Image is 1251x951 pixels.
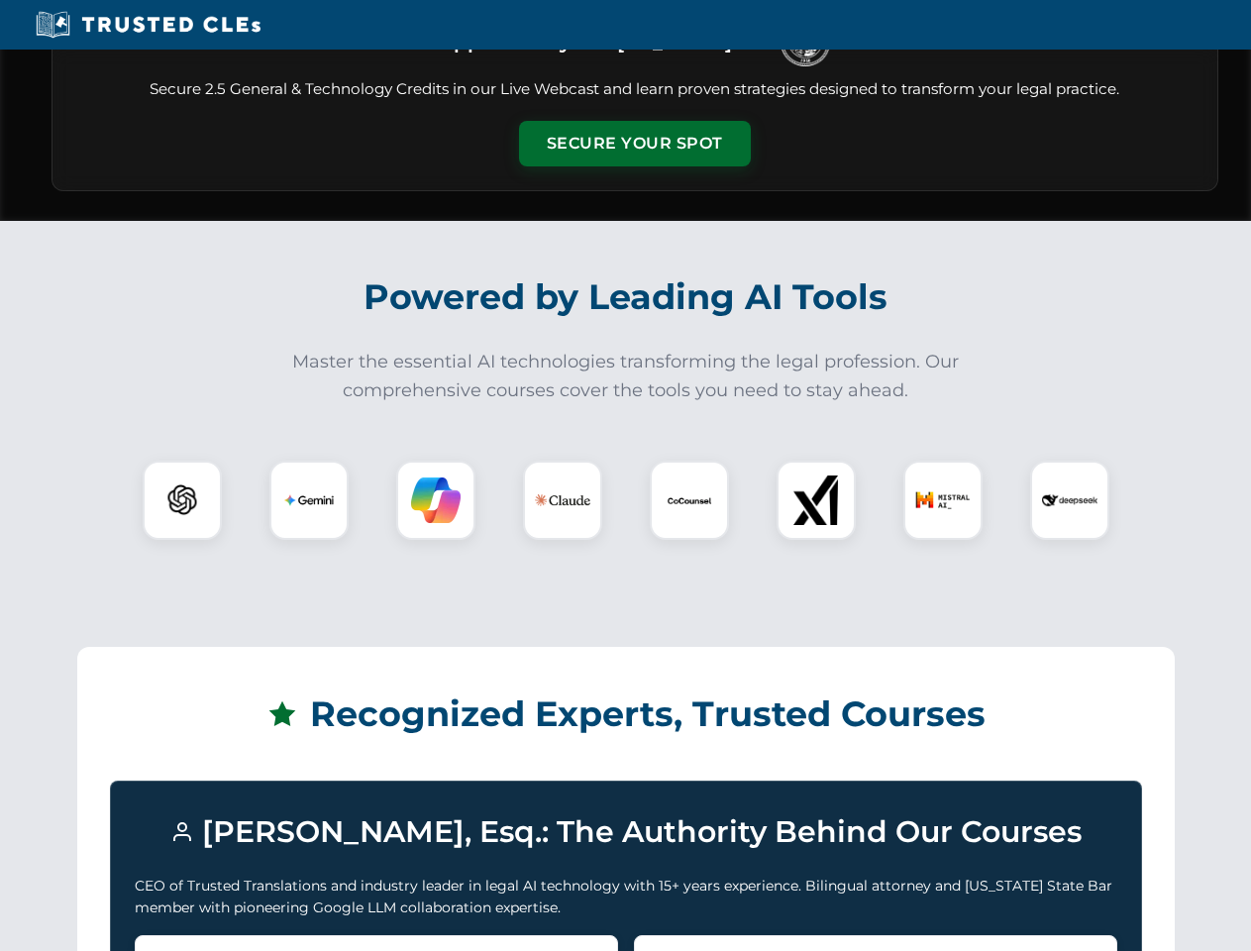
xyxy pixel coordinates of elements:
[279,348,973,405] p: Master the essential AI technologies transforming the legal profession. Our comprehensive courses...
[519,121,751,166] button: Secure Your Spot
[110,680,1142,749] h2: Recognized Experts, Trusted Courses
[411,475,461,525] img: Copilot Logo
[135,805,1117,859] h3: [PERSON_NAME], Esq.: The Authority Behind Our Courses
[1030,461,1109,540] div: DeepSeek
[135,875,1117,919] p: CEO of Trusted Translations and industry leader in legal AI technology with 15+ years experience....
[915,473,971,528] img: Mistral AI Logo
[777,461,856,540] div: xAI
[665,475,714,525] img: CoCounsel Logo
[396,461,475,540] div: Copilot
[791,475,841,525] img: xAI Logo
[523,461,602,540] div: Claude
[30,10,266,40] img: Trusted CLEs
[535,473,590,528] img: Claude Logo
[1042,473,1097,528] img: DeepSeek Logo
[77,263,1175,332] h2: Powered by Leading AI Tools
[650,461,729,540] div: CoCounsel
[76,78,1194,101] p: Secure 2.5 General & Technology Credits in our Live Webcast and learn proven strategies designed ...
[903,461,983,540] div: Mistral AI
[143,461,222,540] div: ChatGPT
[284,475,334,525] img: Gemini Logo
[154,472,211,529] img: ChatGPT Logo
[269,461,349,540] div: Gemini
